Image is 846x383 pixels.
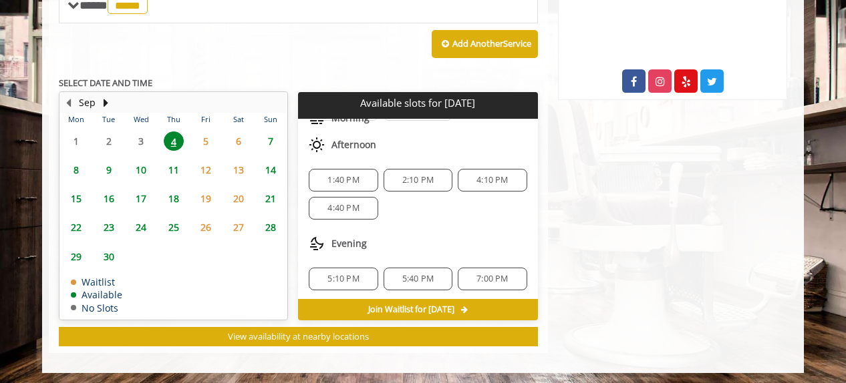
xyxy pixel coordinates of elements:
[303,97,532,109] p: Available slots for [DATE]
[261,131,281,151] span: 7
[157,213,189,242] td: Select day25
[157,184,189,213] td: Select day18
[66,218,86,237] span: 22
[190,113,222,126] th: Fri
[196,218,216,237] span: 26
[327,203,359,214] span: 4:40 PM
[229,160,249,179] span: 13
[59,327,538,346] button: View availability at nearby locations
[190,184,222,213] td: Select day19
[60,242,92,270] td: Select day29
[196,131,216,151] span: 5
[190,213,222,242] td: Select day26
[71,277,122,287] td: Waitlist
[228,330,369,342] span: View availability at nearby locations
[100,95,111,110] button: Next Month
[131,189,151,208] span: 17
[71,290,122,300] td: Available
[261,160,281,179] span: 14
[255,213,287,242] td: Select day28
[99,160,119,179] span: 9
[331,113,370,123] span: Morning
[92,213,124,242] td: Select day23
[309,268,378,290] div: 5:10 PM
[92,155,124,184] td: Select day9
[190,155,222,184] td: Select day12
[157,126,189,155] td: Select day4
[66,189,86,208] span: 15
[60,213,92,242] td: Select day22
[222,113,254,126] th: Sat
[79,95,96,110] button: Sep
[59,77,152,89] b: SELECT DATE AND TIME
[131,160,151,179] span: 10
[164,131,184,151] span: 4
[99,218,119,237] span: 23
[222,184,254,213] td: Select day20
[125,184,157,213] td: Select day17
[368,304,454,315] span: Join Waitlist for [DATE]
[164,218,184,237] span: 25
[60,155,92,184] td: Select day8
[125,213,157,242] td: Select day24
[309,197,378,220] div: 4:40 PM
[384,169,452,191] div: 2:10 PM
[229,131,249,151] span: 6
[229,189,249,208] span: 20
[71,303,122,313] td: No Slots
[66,247,86,266] span: 29
[309,236,325,252] img: evening slots
[255,126,287,155] td: Select day7
[92,113,124,126] th: Tue
[131,218,151,237] span: 24
[476,175,508,185] span: 4:10 PM
[164,160,184,179] span: 11
[255,113,287,126] th: Sun
[222,155,254,184] td: Select day13
[384,268,452,290] div: 5:40 PM
[66,160,86,179] span: 8
[309,169,378,191] div: 1:40 PM
[432,30,538,58] button: Add AnotherService
[63,95,74,110] button: Previous Month
[60,113,92,126] th: Mon
[196,189,216,208] span: 19
[125,155,157,184] td: Select day10
[222,126,254,155] td: Select day6
[309,137,325,153] img: afternoon slots
[327,175,359,185] span: 1:40 PM
[261,189,281,208] span: 21
[255,155,287,184] td: Select day14
[458,169,527,191] div: 4:10 PM
[331,139,376,150] span: Afternoon
[157,155,189,184] td: Select day11
[190,126,222,155] td: Select day5
[255,184,287,213] td: Select day21
[92,242,124,270] td: Select day30
[402,274,434,284] span: 5:40 PM
[476,274,508,284] span: 7:00 PM
[99,189,119,208] span: 16
[261,218,281,237] span: 28
[327,274,359,284] span: 5:10 PM
[157,113,189,126] th: Thu
[92,184,124,213] td: Select day16
[402,175,434,185] span: 2:10 PM
[196,160,216,179] span: 12
[331,238,367,249] span: Evening
[99,247,119,266] span: 30
[222,213,254,242] td: Select day27
[452,37,531,49] b: Add Another Service
[164,189,184,208] span: 18
[60,184,92,213] td: Select day15
[125,113,157,126] th: Wed
[458,268,527,290] div: 7:00 PM
[229,218,249,237] span: 27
